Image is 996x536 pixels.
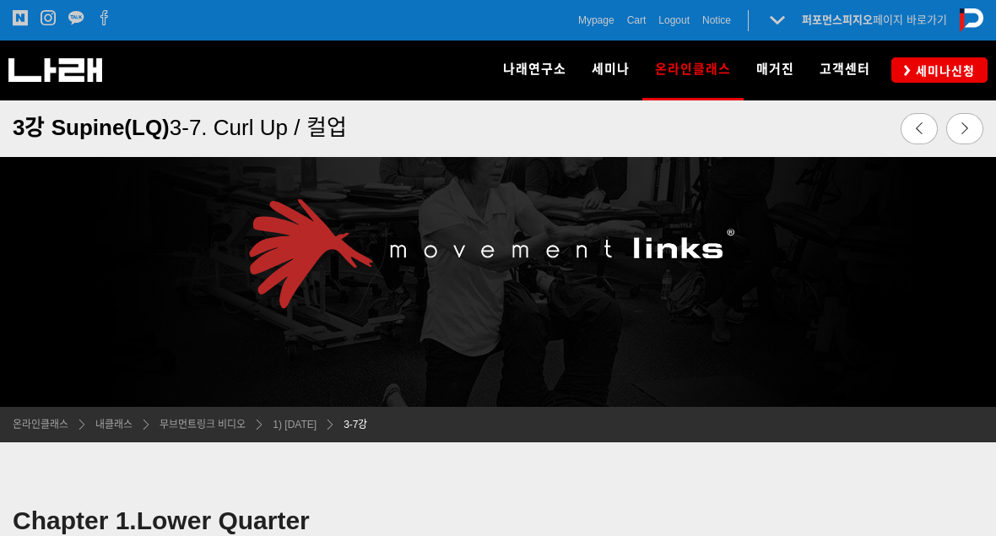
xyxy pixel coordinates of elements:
[820,62,870,77] span: 고객센터
[579,41,642,100] a: 세미나
[592,62,630,77] span: 세미나
[87,416,133,433] a: 내클래스
[137,506,310,534] strong: Lower Quarter
[802,14,873,26] strong: 퍼포먼스피지오
[744,41,807,100] a: 매거진
[95,419,133,430] span: 내클래스
[578,12,614,29] a: Mypage
[627,12,647,29] a: Cart
[702,12,731,29] a: Notice
[13,416,68,433] a: 온라인클래스
[160,419,246,430] span: 무브먼트링크 비디오
[756,62,794,77] span: 매거진
[490,41,579,100] a: 나래연구소
[503,62,566,77] span: 나래연구소
[802,14,947,26] a: 퍼포먼스피지오페이지 바로가기
[642,41,744,100] a: 온라인클래스
[658,12,690,29] a: Logout
[335,416,367,433] a: 3-7강
[170,115,347,140] span: 3-7. Curl Up / 컬업
[655,56,731,83] span: 온라인클래스
[13,419,68,430] span: 온라인클래스
[264,416,317,433] a: 1) [DATE]
[13,105,652,149] a: 3강 Supine(LQ)3-7. Curl Up / 컬업
[151,416,246,433] a: 무브먼트링크 비디오
[13,506,137,534] strong: Chapter 1.
[891,57,988,82] a: 세미나신청
[344,419,367,430] span: 3-7강
[273,419,317,430] span: 1) [DATE]
[807,41,883,100] a: 고객센터
[911,62,975,79] span: 세미나신청
[13,115,170,140] span: 3강 Supine(LQ)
